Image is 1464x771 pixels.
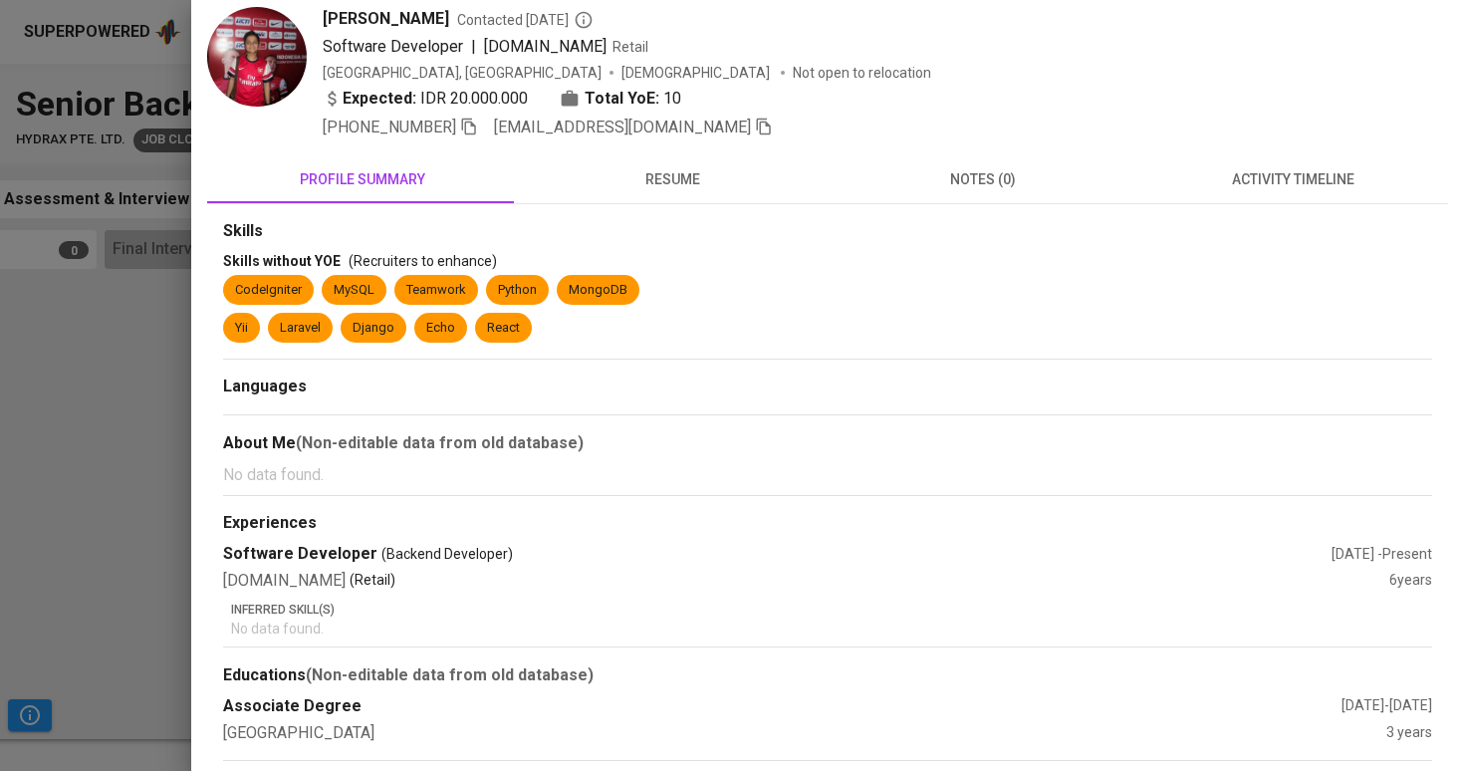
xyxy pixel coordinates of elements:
div: Associate Degree [223,695,1342,718]
div: [DATE] - Present [1332,544,1432,564]
div: Skills [223,220,1432,243]
span: notes (0) [840,167,1126,192]
span: [DEMOGRAPHIC_DATA] [621,63,773,83]
p: No data found. [231,619,1432,639]
span: Contacted [DATE] [457,10,594,30]
span: (Backend Developer) [381,544,513,564]
div: Educations [223,663,1432,687]
div: Laravel [280,319,321,338]
div: 3 years [1386,722,1432,745]
span: [PHONE_NUMBER] [323,118,456,136]
div: About Me [223,431,1432,455]
p: Not open to relocation [793,63,931,83]
span: | [471,35,476,59]
div: Software Developer [223,543,1332,566]
span: resume [530,167,817,192]
span: [PERSON_NAME] [323,7,449,31]
div: Django [353,319,394,338]
b: Expected: [343,87,416,111]
div: Echo [426,319,455,338]
div: Experiences [223,512,1432,535]
p: Inferred Skill(s) [231,601,1432,619]
span: [DOMAIN_NAME] [484,37,607,56]
div: IDR 20.000.000 [323,87,528,111]
span: [EMAIL_ADDRESS][DOMAIN_NAME] [494,118,751,136]
div: 6 years [1389,570,1432,593]
p: No data found. [223,463,1432,487]
div: [GEOGRAPHIC_DATA] [223,722,1386,745]
b: (Non-editable data from old database) [296,433,584,452]
span: 10 [663,87,681,111]
div: [GEOGRAPHIC_DATA], [GEOGRAPHIC_DATA] [323,63,602,83]
img: 6cebd4769b8b29735fb4e973981823b7.png [207,7,307,107]
div: React [487,319,520,338]
div: MongoDB [569,281,627,300]
svg: By Batam recruiter [574,10,594,30]
span: profile summary [219,167,506,192]
div: CodeIgniter [235,281,302,300]
span: Software Developer [323,37,463,56]
span: Skills without YOE [223,253,341,269]
div: [DOMAIN_NAME] [223,570,1389,593]
div: Languages [223,376,1432,398]
b: (Non-editable data from old database) [306,665,594,684]
span: activity timeline [1150,167,1437,192]
span: [DATE] - [DATE] [1342,697,1432,713]
span: Retail [612,39,648,55]
p: (Retail) [350,570,395,593]
div: Yii [235,319,248,338]
div: Python [498,281,537,300]
b: Total YoE: [585,87,659,111]
div: Teamwork [406,281,466,300]
span: (Recruiters to enhance) [349,253,497,269]
div: MySQL [334,281,374,300]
